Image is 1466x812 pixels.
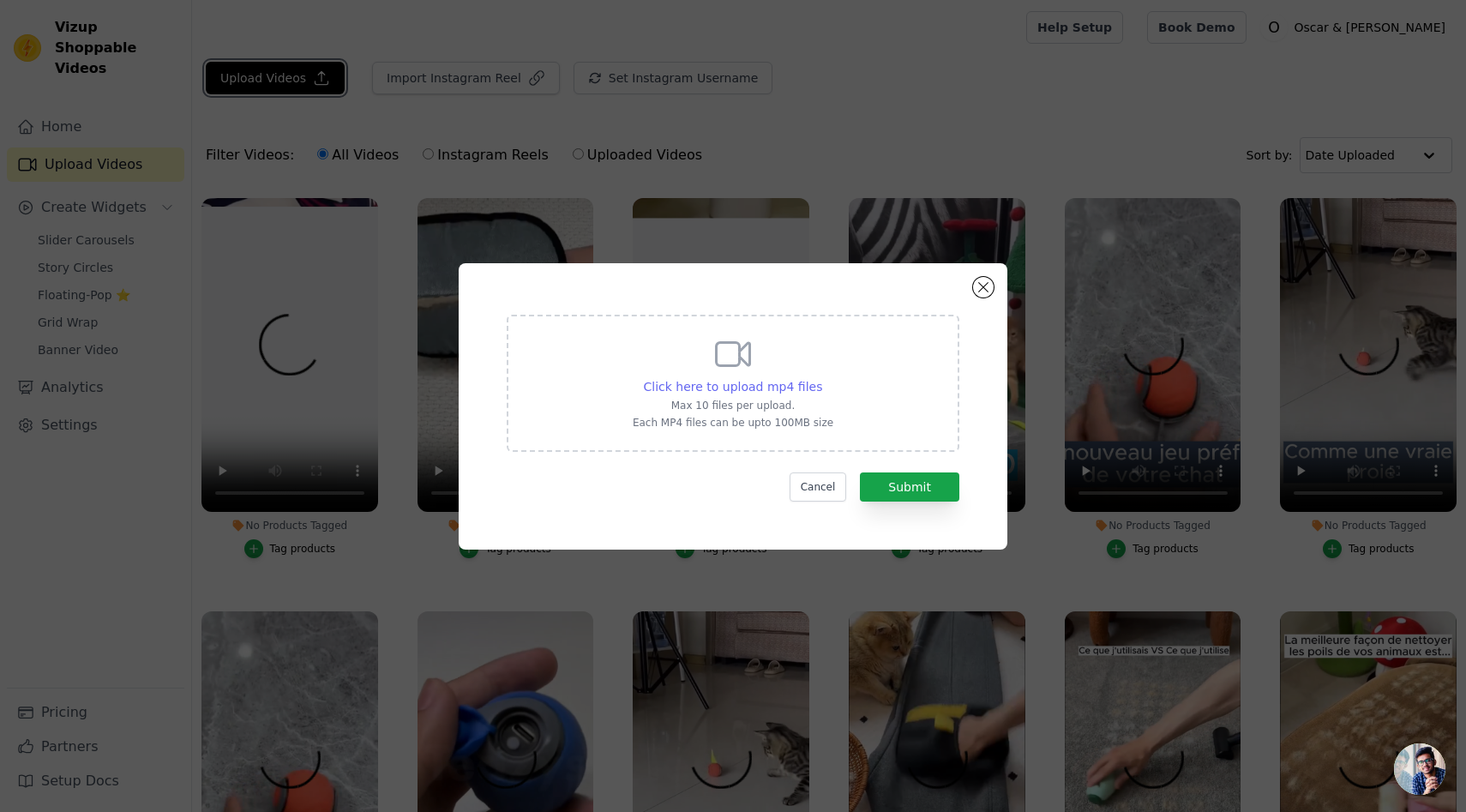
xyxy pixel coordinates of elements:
[644,380,823,394] span: Click here to upload mp4 files
[790,472,847,502] button: Cancel
[860,472,959,502] button: Submit
[633,416,833,430] p: Each MP4 files can be upto 100MB size
[973,277,994,298] button: Close modal
[633,399,833,412] p: Max 10 files per upload.
[1394,743,1445,795] a: Ouvrir le chat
